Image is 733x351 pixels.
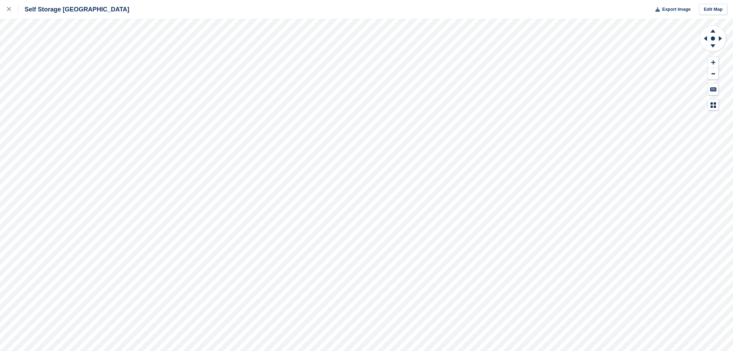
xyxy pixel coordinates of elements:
button: Keyboard Shortcuts [708,84,718,95]
button: Map Legend [708,99,718,111]
span: Export Image [662,6,690,13]
button: Export Image [651,4,691,15]
button: Zoom Out [708,68,718,80]
button: Zoom In [708,57,718,68]
a: Edit Map [699,4,727,15]
div: Self Storage [GEOGRAPHIC_DATA] [18,5,129,14]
